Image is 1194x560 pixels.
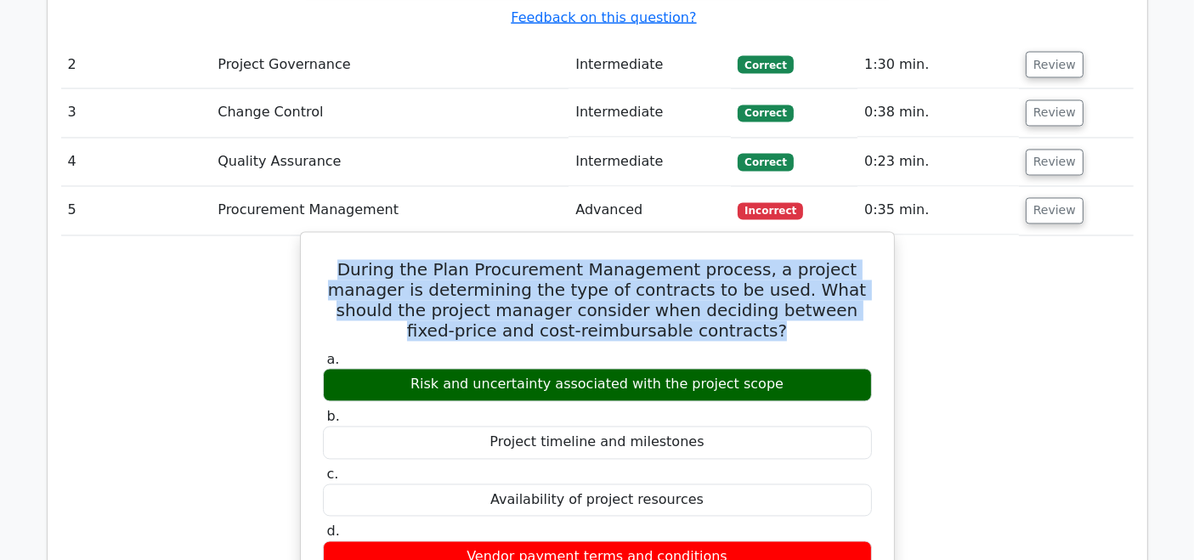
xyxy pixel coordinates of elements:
span: Incorrect [738,203,803,220]
button: Review [1026,198,1084,224]
td: 3 [61,89,212,138]
a: Feedback on this question? [511,9,696,25]
span: a. [327,352,340,368]
td: 0:35 min. [857,187,1019,235]
td: 0:23 min. [857,139,1019,187]
span: Correct [738,56,793,73]
div: Risk and uncertainty associated with the project scope [323,369,872,402]
td: Intermediate [569,89,731,138]
td: Procurement Management [211,187,569,235]
td: Project Governance [211,41,569,89]
h5: During the Plan Procurement Management process, a project manager is determining the type of cont... [321,260,874,342]
div: Availability of project resources [323,484,872,518]
span: d. [327,523,340,540]
button: Review [1026,100,1084,127]
span: b. [327,409,340,425]
td: Quality Assurance [211,139,569,187]
td: 4 [61,139,212,187]
td: 5 [61,187,212,235]
td: Advanced [569,187,731,235]
td: Intermediate [569,139,731,187]
td: 0:38 min. [857,89,1019,138]
span: c. [327,467,339,483]
span: Correct [738,105,793,122]
td: 2 [61,41,212,89]
td: Intermediate [569,41,731,89]
td: Change Control [211,89,569,138]
div: Project timeline and milestones [323,427,872,460]
button: Review [1026,52,1084,78]
button: Review [1026,150,1084,176]
span: Correct [738,154,793,171]
td: 1:30 min. [857,41,1019,89]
